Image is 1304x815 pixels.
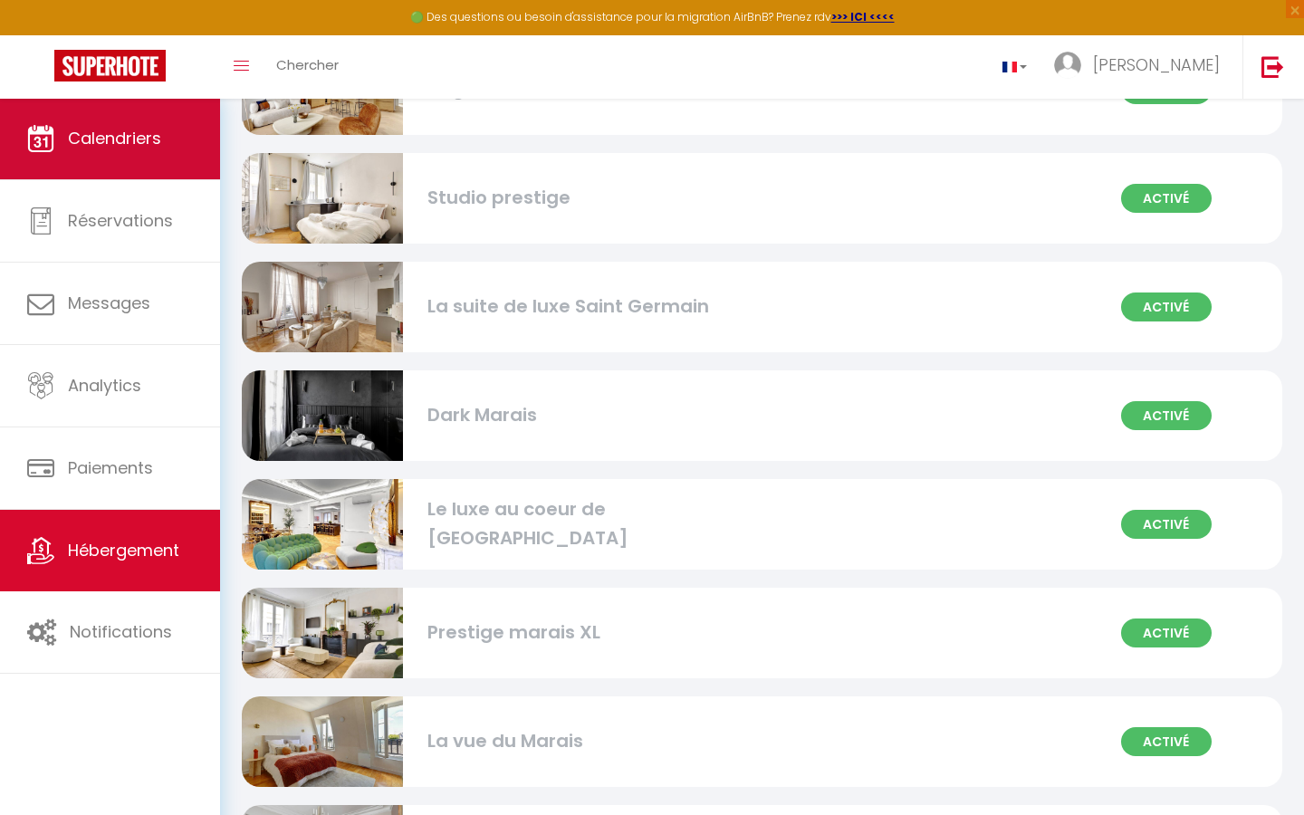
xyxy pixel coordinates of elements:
span: Hébergement [68,539,179,561]
span: Activé [1121,292,1212,321]
span: Analytics [68,374,141,397]
div: La vue du Marais [427,727,751,755]
img: Super Booking [54,50,166,81]
span: [PERSON_NAME] [1093,53,1220,76]
a: >>> ICI <<<< [831,9,895,24]
span: Activé [1121,618,1212,647]
div: Dark Marais [427,401,751,429]
span: Réservations [68,209,173,232]
span: Activé [1121,727,1212,756]
div: La suite de luxe Saint Germain [427,292,751,321]
div: Le luxe au coeur de [GEOGRAPHIC_DATA] [427,495,751,552]
a: ... [PERSON_NAME] [1040,35,1242,99]
span: Messages [68,292,150,314]
span: Calendriers [68,127,161,149]
span: Activé [1121,401,1212,430]
span: Activé [1121,184,1212,213]
span: Notifications [70,620,172,643]
span: Paiements [68,456,153,479]
a: Chercher [263,35,352,99]
img: logout [1261,55,1284,78]
img: ... [1054,52,1081,79]
span: Activé [1121,510,1212,539]
div: Studio prestige [427,184,751,212]
span: Chercher [276,55,339,74]
div: Prestige marais XL [427,618,751,647]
